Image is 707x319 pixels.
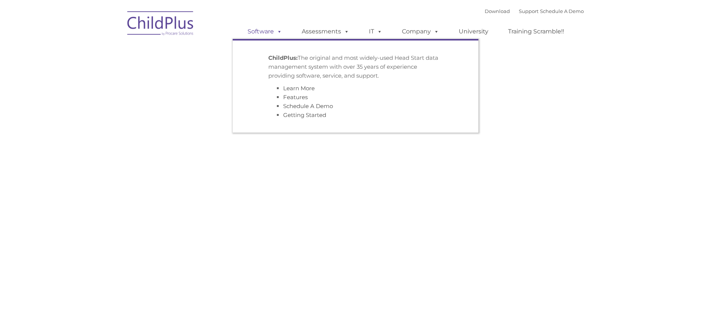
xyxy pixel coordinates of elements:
[485,8,584,14] font: |
[540,8,584,14] a: Schedule A Demo
[451,24,496,39] a: University
[519,8,539,14] a: Support
[240,24,289,39] a: Software
[283,102,333,110] a: Schedule A Demo
[294,24,357,39] a: Assessments
[361,24,390,39] a: IT
[268,54,298,61] strong: ChildPlus:
[268,53,443,80] p: The original and most widely-used Head Start data management system with over 35 years of experie...
[283,85,315,92] a: Learn More
[501,24,572,39] a: Training Scramble!!
[485,8,510,14] a: Download
[283,111,326,118] a: Getting Started
[395,24,446,39] a: Company
[124,6,198,43] img: ChildPlus by Procare Solutions
[283,94,308,101] a: Features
